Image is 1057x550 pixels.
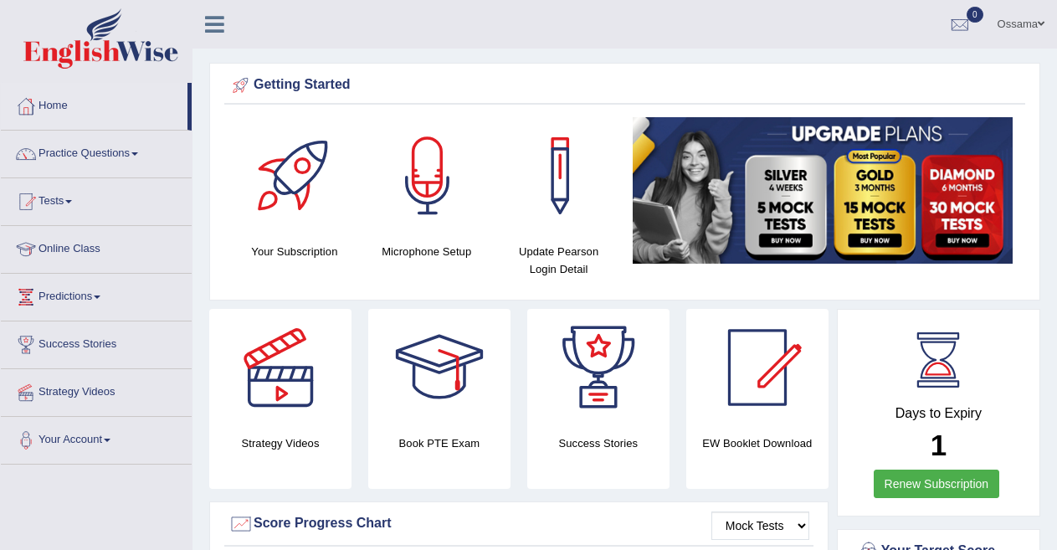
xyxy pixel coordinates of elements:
h4: Your Subscription [237,243,352,260]
div: Score Progress Chart [228,511,809,537]
a: Predictions [1,274,192,316]
h4: Days to Expiry [856,406,1021,421]
h4: Book PTE Exam [368,434,511,452]
a: Practice Questions [1,131,192,172]
a: Success Stories [1,321,192,363]
h4: Microphone Setup [369,243,485,260]
a: Renew Subscription [874,470,1000,498]
a: Your Account [1,417,192,459]
h4: Strategy Videos [209,434,351,452]
h4: Update Pearson Login Detail [501,243,617,278]
b: 1 [931,429,947,461]
img: small5.jpg [633,117,1013,264]
a: Tests [1,178,192,220]
a: Strategy Videos [1,369,192,411]
a: Home [1,83,187,125]
a: Online Class [1,226,192,268]
span: 0 [967,7,983,23]
h4: Success Stories [527,434,670,452]
h4: EW Booklet Download [686,434,829,452]
div: Getting Started [228,73,1021,98]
